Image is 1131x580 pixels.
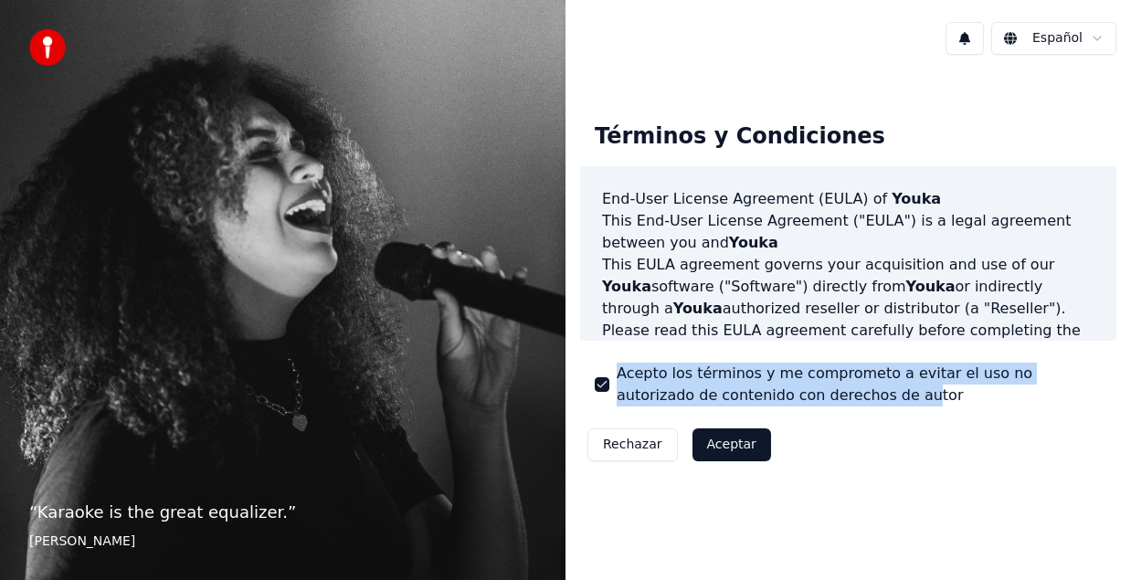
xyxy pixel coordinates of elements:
img: youka [29,29,66,66]
button: Rechazar [587,428,678,461]
div: Términos y Condiciones [580,108,900,166]
p: This EULA agreement governs your acquisition and use of our software ("Software") directly from o... [602,254,1094,320]
p: “ Karaoke is the great equalizer. ” [29,500,536,525]
button: Aceptar [692,428,771,461]
span: Youka [906,278,956,295]
p: Please read this EULA agreement carefully before completing the installation process and using th... [602,320,1094,407]
h3: End-User License Agreement (EULA) of [602,188,1094,210]
span: Youka [602,278,651,295]
footer: [PERSON_NAME] [29,533,536,551]
span: Youka [729,234,778,251]
p: This End-User License Agreement ("EULA") is a legal agreement between you and [602,210,1094,254]
span: Youka [673,300,723,317]
span: Youka [892,190,941,207]
label: Acepto los términos y me comprometo a evitar el uso no autorizado de contenido con derechos de autor [617,363,1102,406]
